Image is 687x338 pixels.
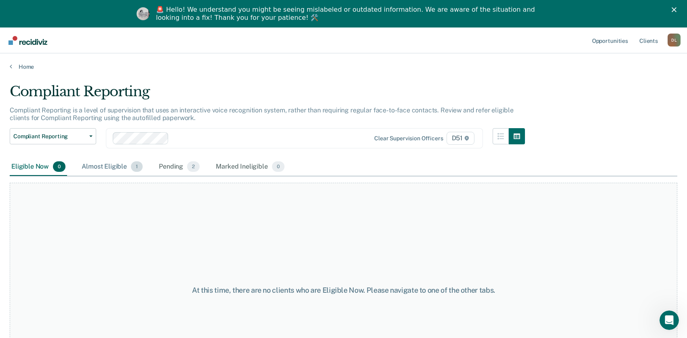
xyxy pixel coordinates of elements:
[8,36,47,45] img: Recidiviz
[156,6,537,22] div: 🚨 Hello! We understand you might be seeing mislabeled or outdated information. We are aware of th...
[13,133,86,140] span: Compliant Reporting
[131,161,143,172] span: 1
[672,7,680,12] div: Close
[10,63,677,70] a: Home
[10,128,96,144] button: Compliant Reporting
[80,158,144,176] div: Almost Eligible1
[447,132,474,145] span: D51
[187,161,200,172] span: 2
[137,7,150,20] img: Profile image for Kim
[157,158,201,176] div: Pending2
[668,34,681,46] button: Profile dropdown button
[10,83,525,106] div: Compliant Reporting
[53,161,65,172] span: 0
[668,34,681,46] div: D L
[660,311,679,330] iframe: Intercom live chat
[272,161,284,172] span: 0
[10,106,514,122] p: Compliant Reporting is a level of supervision that uses an interactive voice recognition system, ...
[214,158,286,176] div: Marked Ineligible0
[374,135,443,142] div: Clear supervision officers
[638,27,660,53] a: Clients
[177,286,510,295] div: At this time, there are no clients who are Eligible Now. Please navigate to one of the other tabs.
[590,27,630,53] a: Opportunities
[10,158,67,176] div: Eligible Now0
